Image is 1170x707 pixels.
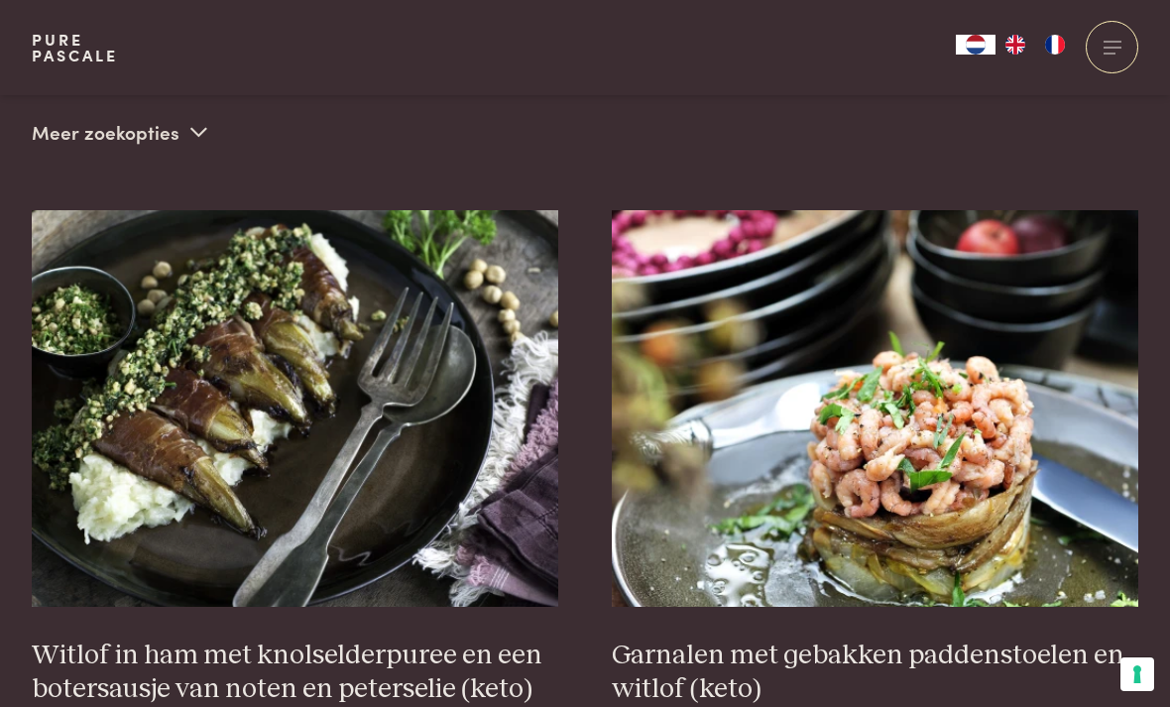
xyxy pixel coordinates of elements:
[612,210,1139,607] img: Garnalen met gebakken paddenstoelen en witlof (keto)
[956,35,1075,55] aside: Language selected: Nederlands
[1035,35,1075,55] a: FR
[956,35,995,55] div: Language
[612,639,1139,707] h3: Garnalen met gebakken paddenstoelen en witlof (keto)
[32,210,559,607] img: Witlof in ham met knolselderpuree en een botersausje van noten en peterselie (keto)
[612,210,1139,707] a: Garnalen met gebakken paddenstoelen en witlof (keto) Garnalen met gebakken paddenstoelen en witlo...
[995,35,1035,55] a: EN
[1120,657,1154,691] button: Uw voorkeuren voor toestemming voor trackingtechnologieën
[995,35,1075,55] ul: Language list
[32,117,207,147] p: Meer zoekopties
[32,32,118,63] a: PurePascale
[956,35,995,55] a: NL
[32,210,559,707] a: Witlof in ham met knolselderpuree en een botersausje van noten en peterselie (keto) Witlof in ham...
[32,639,559,707] h3: Witlof in ham met knolselderpuree en een botersausje van noten en peterselie (keto)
